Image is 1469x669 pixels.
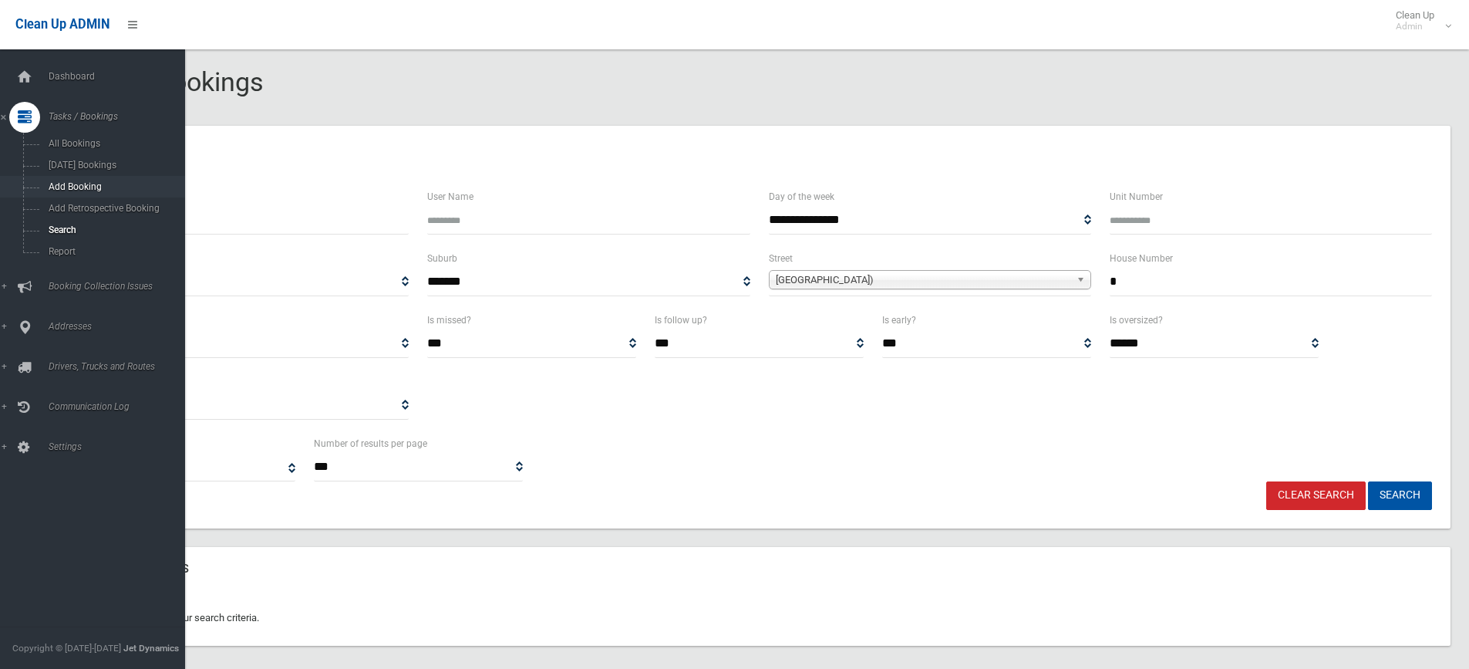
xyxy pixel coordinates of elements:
[123,643,179,654] strong: Jet Dynamics
[427,250,457,267] label: Suburb
[44,321,197,332] span: Addresses
[882,312,916,329] label: Is early?
[44,138,184,149] span: All Bookings
[769,188,834,205] label: Day of the week
[44,281,197,292] span: Booking Collection Issues
[44,401,197,412] span: Communication Log
[1110,312,1163,329] label: Is oversized?
[655,312,707,329] label: Is follow up?
[44,111,197,122] span: Tasks / Bookings
[44,225,184,235] span: Search
[427,312,471,329] label: Is missed?
[44,246,184,257] span: Report
[1388,9,1450,32] span: Clean Up
[44,181,184,192] span: Add Booking
[44,160,184,171] span: [DATE] Bookings
[44,203,184,214] span: Add Retrospective Booking
[427,188,473,205] label: User Name
[1110,188,1163,205] label: Unit Number
[776,271,1070,289] span: [GEOGRAPHIC_DATA])
[769,250,793,267] label: Street
[44,71,197,82] span: Dashboard
[15,17,110,32] span: Clean Up ADMIN
[1396,21,1434,32] small: Admin
[314,435,427,452] label: Number of results per page
[1368,481,1432,510] button: Search
[68,590,1450,646] div: No bookings match your search criteria.
[12,643,121,654] span: Copyright © [DATE]-[DATE]
[44,441,197,452] span: Settings
[44,361,197,372] span: Drivers, Trucks and Routes
[1266,481,1366,510] a: Clear Search
[1110,250,1173,267] label: House Number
